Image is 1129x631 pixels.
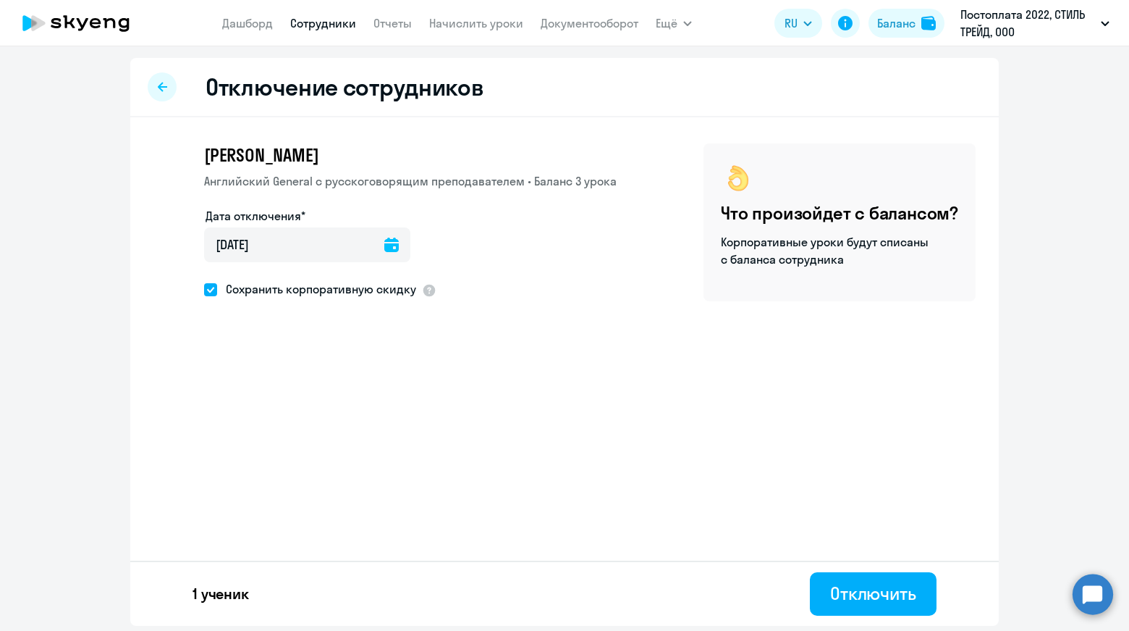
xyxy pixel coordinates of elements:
[960,6,1095,41] p: Постоплата 2022, СТИЛЬ ТРЕЙД, ООО
[721,233,931,268] p: Корпоративные уроки будут списаны с баланса сотрудника
[830,582,916,605] div: Отключить
[868,9,944,38] button: Балансbalance
[721,201,958,225] h4: Что произойдет с балансом?
[206,72,483,101] h2: Отключение сотрудников
[429,16,523,30] a: Начислить уроки
[193,584,249,604] p: 1 ученик
[204,172,617,190] p: Английский General с русскоговорящим преподавателем • Баланс 3 урока
[785,14,798,32] span: RU
[877,14,916,32] div: Баланс
[222,16,273,30] a: Дашборд
[204,143,318,167] span: [PERSON_NAME]
[290,16,356,30] a: Сотрудники
[810,572,936,616] button: Отключить
[373,16,412,30] a: Отчеты
[206,207,305,225] label: Дата отключения*
[656,9,692,38] button: Ещё
[217,280,416,298] span: Сохранить корпоративную скидку
[774,9,822,38] button: RU
[656,14,677,32] span: Ещё
[921,16,936,30] img: balance
[204,227,410,262] input: дд.мм.гггг
[721,161,756,196] img: ok
[541,16,638,30] a: Документооборот
[953,6,1117,41] button: Постоплата 2022, СТИЛЬ ТРЕЙД, ООО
